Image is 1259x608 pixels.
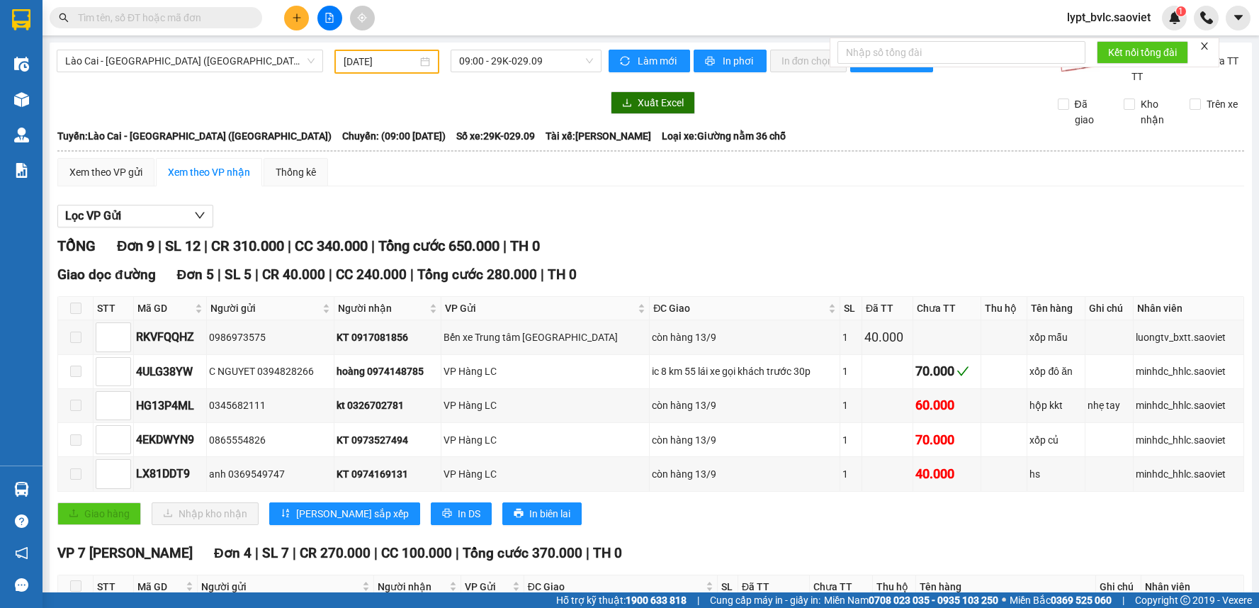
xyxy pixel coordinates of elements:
div: hs [1029,466,1082,482]
span: Mã GD [137,579,183,595]
div: hoàng 0974148785 [337,364,439,379]
td: VP Hàng LC [441,457,650,491]
sup: 1 [1176,6,1186,16]
span: printer [705,56,717,67]
div: KT 0973527494 [337,432,439,448]
span: ĐC Giao [653,300,825,316]
strong: 1900 633 818 [626,595,687,606]
span: printer [442,508,452,519]
span: SL 12 [165,237,201,254]
button: printerIn biên lai [502,502,582,525]
span: CR 40.000 [262,266,325,283]
div: Xem theo VP nhận [168,164,250,180]
span: VP Gửi [445,300,635,316]
span: | [371,237,375,254]
div: ic 8 km 55 lái xe gọi khách trước 30p [652,364,837,379]
span: TH 0 [510,237,540,254]
span: Lọc VP Gửi [65,207,121,225]
div: xốp đô ăn [1029,364,1082,379]
td: VP Hàng LC [441,423,650,457]
div: xốp củ [1029,432,1082,448]
span: 09:00 - 29K-029.09 [459,50,593,72]
span: check [956,365,969,378]
th: Chưa TT [810,575,874,599]
th: STT [94,575,134,599]
span: | [329,266,332,283]
div: VP Hàng LC [444,398,647,413]
div: anh 0369549747 [209,466,332,482]
button: file-add [317,6,342,30]
span: In biên lai [529,506,570,522]
span: CC 240.000 [336,266,407,283]
button: In đơn chọn [770,50,847,72]
div: minhdc_hhlc.saoviet [1136,432,1241,448]
b: Tuyến: Lào Cai - [GEOGRAPHIC_DATA] ([GEOGRAPHIC_DATA]) [57,130,332,142]
span: | [503,237,507,254]
span: 1 [1178,6,1183,16]
div: 0345682111 [209,398,332,413]
img: icon-new-feature [1168,11,1181,24]
span: Người nhận [338,300,427,316]
button: caret-down [1226,6,1250,30]
span: CR 270.000 [300,545,371,561]
span: aim [357,13,367,23]
span: search [59,13,69,23]
div: kt 0326702781 [337,398,439,413]
span: | [541,266,544,283]
span: TH 0 [593,545,622,561]
span: VP Gửi [465,579,509,595]
div: 1 [842,364,859,379]
td: RKVFQQHZ [134,320,207,354]
span: In phơi [723,53,755,69]
button: plus [284,6,309,30]
span: lypt_bvlc.saoviet [1056,9,1162,26]
span: Tổng cước 280.000 [417,266,537,283]
div: Xem theo VP gửi [69,164,142,180]
div: còn hàng 13/9 [652,330,837,345]
span: Miền Bắc [1010,592,1112,608]
span: TH 0 [548,266,577,283]
span: | [586,545,589,561]
span: Cung cấp máy in - giấy in: [710,592,820,608]
th: Ghi chú [1096,575,1141,599]
td: VP Hàng LC [441,355,650,389]
div: còn hàng 13/9 [652,398,837,413]
img: warehouse-icon [14,92,29,107]
span: Hỗ trợ kỹ thuật: [556,592,687,608]
th: Tên hàng [916,575,1097,599]
div: còn hàng 13/9 [652,466,837,482]
span: | [218,266,221,283]
span: Giao dọc đường [57,266,156,283]
span: | [374,545,378,561]
img: solution-icon [14,163,29,178]
span: file-add [324,13,334,23]
span: Làm mới [638,53,679,69]
div: 4EKDWYN9 [136,431,204,449]
span: | [255,545,259,561]
input: 13/09/2025 [344,54,417,69]
img: warehouse-icon [14,128,29,142]
span: | [456,545,459,561]
div: 70.000 [915,430,978,450]
div: VP Hàng LC [444,432,647,448]
img: logo-vxr [12,9,30,30]
th: Nhân viên [1141,575,1244,599]
img: warehouse-icon [14,482,29,497]
span: Loại xe: Giường nằm 36 chỗ [662,128,786,144]
div: Thống kê [276,164,316,180]
span: CC 100.000 [381,545,452,561]
span: Xuất Excel [638,95,684,111]
span: Kho nhận [1135,96,1179,128]
div: 0986973575 [209,330,332,345]
span: sort-ascending [281,508,290,519]
div: 1 [842,466,859,482]
span: | [293,545,296,561]
td: LX81DDT9 [134,457,207,491]
span: Đơn 4 [214,545,252,561]
div: 70.000 [915,361,978,381]
span: Tổng cước 650.000 [378,237,499,254]
span: ⚪️ [1002,597,1006,603]
div: minhdc_hhlc.saoviet [1136,466,1241,482]
span: Tổng cước 370.000 [463,545,582,561]
span: TỔNG [57,237,96,254]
